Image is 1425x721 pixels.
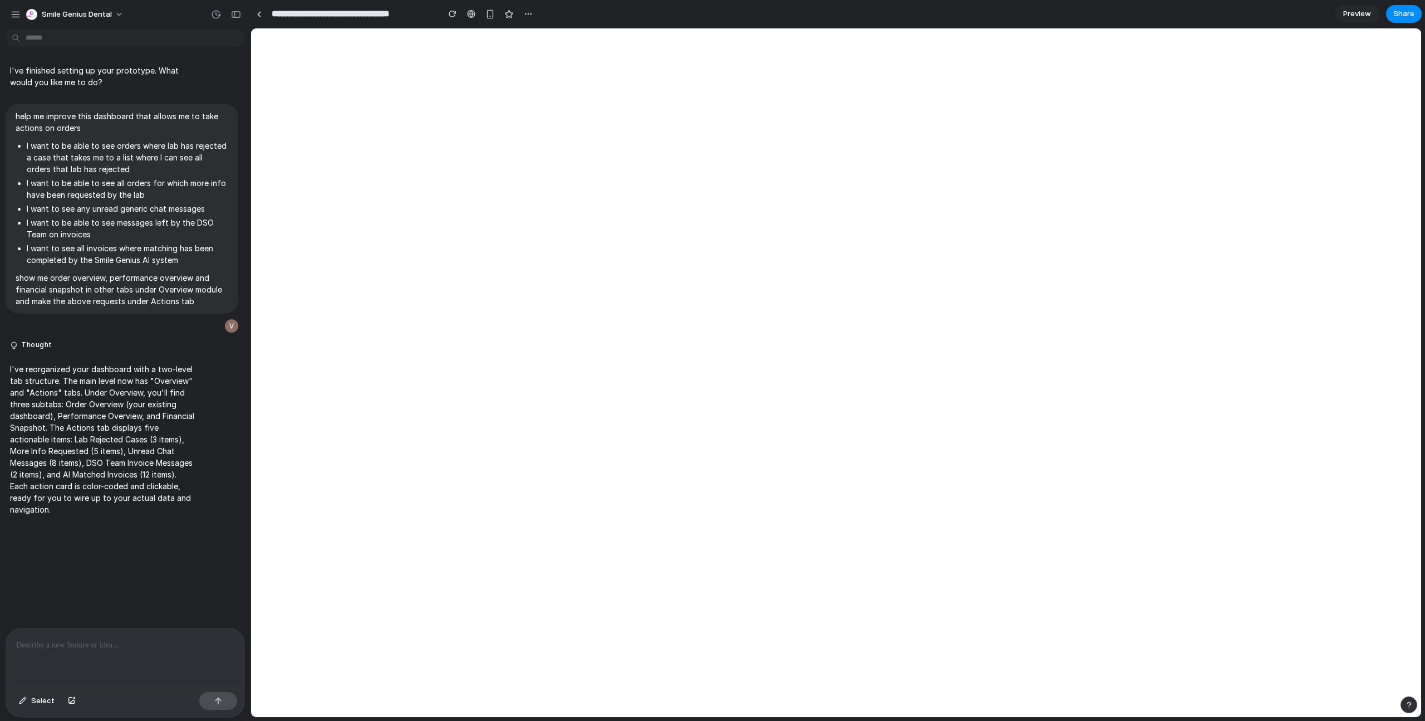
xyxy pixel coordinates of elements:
span: Share [1393,8,1414,20]
li: I want to see any unread generic chat messages [27,203,228,215]
p: I've reorganized your dashboard with a two-level tab structure. The main level now has "Overview"... [10,363,196,515]
button: Select [13,692,60,710]
button: Share [1386,5,1422,23]
span: Smile Genius Dental [42,9,112,20]
li: I want to be able to see all orders for which more info have been requested by the lab [27,177,228,201]
span: Preview [1343,8,1371,20]
button: Smile Genius Dental [22,6,129,23]
li: I want to be able to see messages left by the DSO Team on invoices [27,217,228,240]
p: I've finished setting up your prototype. What would you like me to do? [10,65,196,88]
a: Preview [1335,5,1379,23]
li: I want to be able to see orders where lab has rejected a case that takes me to a list where I can... [27,140,228,175]
p: show me order overview, performance overview and financial snapshot in other tabs under Overview ... [16,272,228,307]
p: help me improve this dashboard that allows me to take actions on orders [16,110,228,134]
li: I want to see all invoices where matching has been completed by the Smile Genius AI system [27,242,228,266]
span: Select [31,695,55,707]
